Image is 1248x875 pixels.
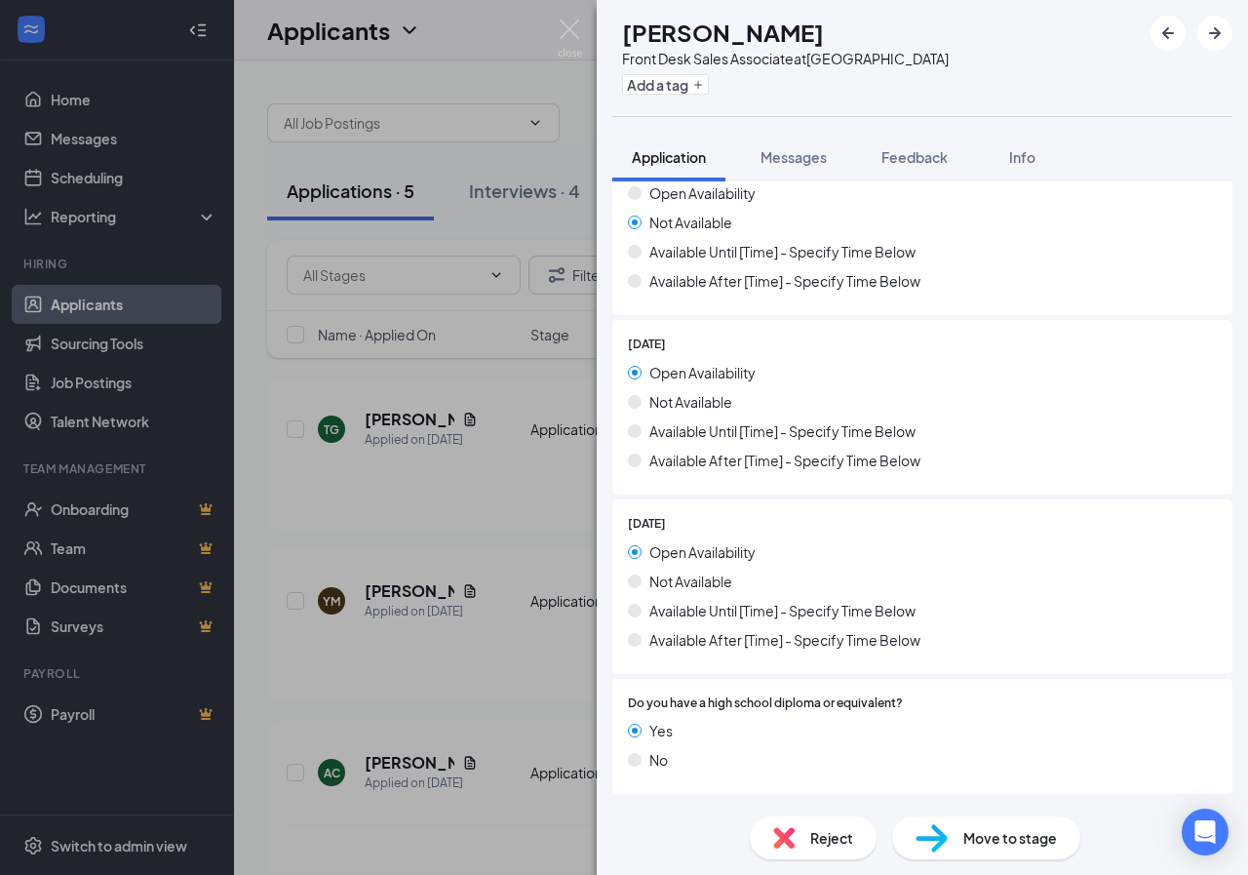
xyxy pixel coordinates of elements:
[1150,16,1186,51] button: ArrowLeftNew
[622,16,824,49] h1: [PERSON_NAME]
[649,541,756,563] span: Open Availability
[649,720,673,741] span: Yes
[622,74,709,95] button: PlusAdd a tag
[628,515,666,534] span: [DATE]
[649,629,920,651] span: Available After [Time] - Specify Time Below
[1009,148,1035,166] span: Info
[649,362,756,383] span: Open Availability
[1182,809,1228,855] div: Open Intercom Messenger
[649,749,668,771] span: No
[1203,21,1227,45] svg: ArrowRight
[649,600,916,621] span: Available Until [Time] - Specify Time Below
[622,49,949,68] div: Front Desk Sales Associate at [GEOGRAPHIC_DATA]
[649,420,916,442] span: Available Until [Time] - Specify Time Below
[649,270,920,292] span: Available After [Time] - Specify Time Below
[692,79,704,91] svg: Plus
[963,827,1057,849] span: Move to stage
[1156,21,1180,45] svg: ArrowLeftNew
[649,391,732,413] span: Not Available
[649,241,916,262] span: Available Until [Time] - Specify Time Below
[628,695,903,713] span: Do you have a high school diploma or equivalent?
[1197,16,1232,51] button: ArrowRight
[760,148,827,166] span: Messages
[881,148,948,166] span: Feedback
[810,827,853,849] span: Reject
[649,450,920,471] span: Available After [Time] - Specify Time Below
[649,571,732,592] span: Not Available
[632,148,706,166] span: Application
[649,182,756,204] span: Open Availability
[628,336,666,354] span: [DATE]
[649,212,732,233] span: Not Available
